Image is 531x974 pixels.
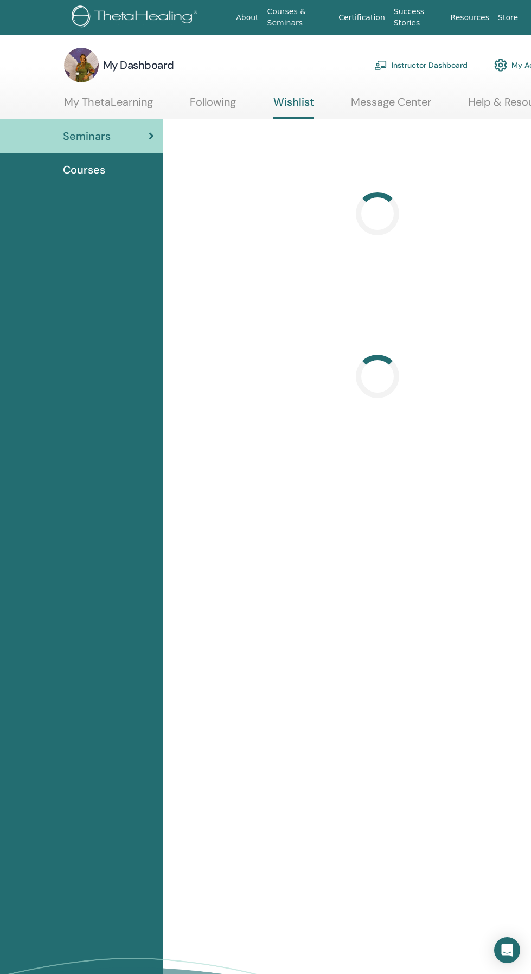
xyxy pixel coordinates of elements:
h3: My Dashboard [103,57,174,73]
span: Seminars [63,128,111,144]
a: Following [190,95,236,117]
a: Certification [334,8,389,28]
span: Courses [63,162,105,178]
a: Wishlist [273,95,314,119]
a: Resources [446,8,494,28]
img: logo.png [72,5,201,30]
div: Open Intercom Messenger [494,937,520,963]
img: chalkboard-teacher.svg [374,60,387,70]
img: cog.svg [494,56,507,74]
img: default.jpg [64,48,99,82]
a: Success Stories [389,2,446,33]
a: Courses & Seminars [263,2,335,33]
a: My ThetaLearning [64,95,153,117]
a: Message Center [351,95,431,117]
a: Instructor Dashboard [374,53,468,77]
a: Store [494,8,522,28]
a: About [232,8,263,28]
